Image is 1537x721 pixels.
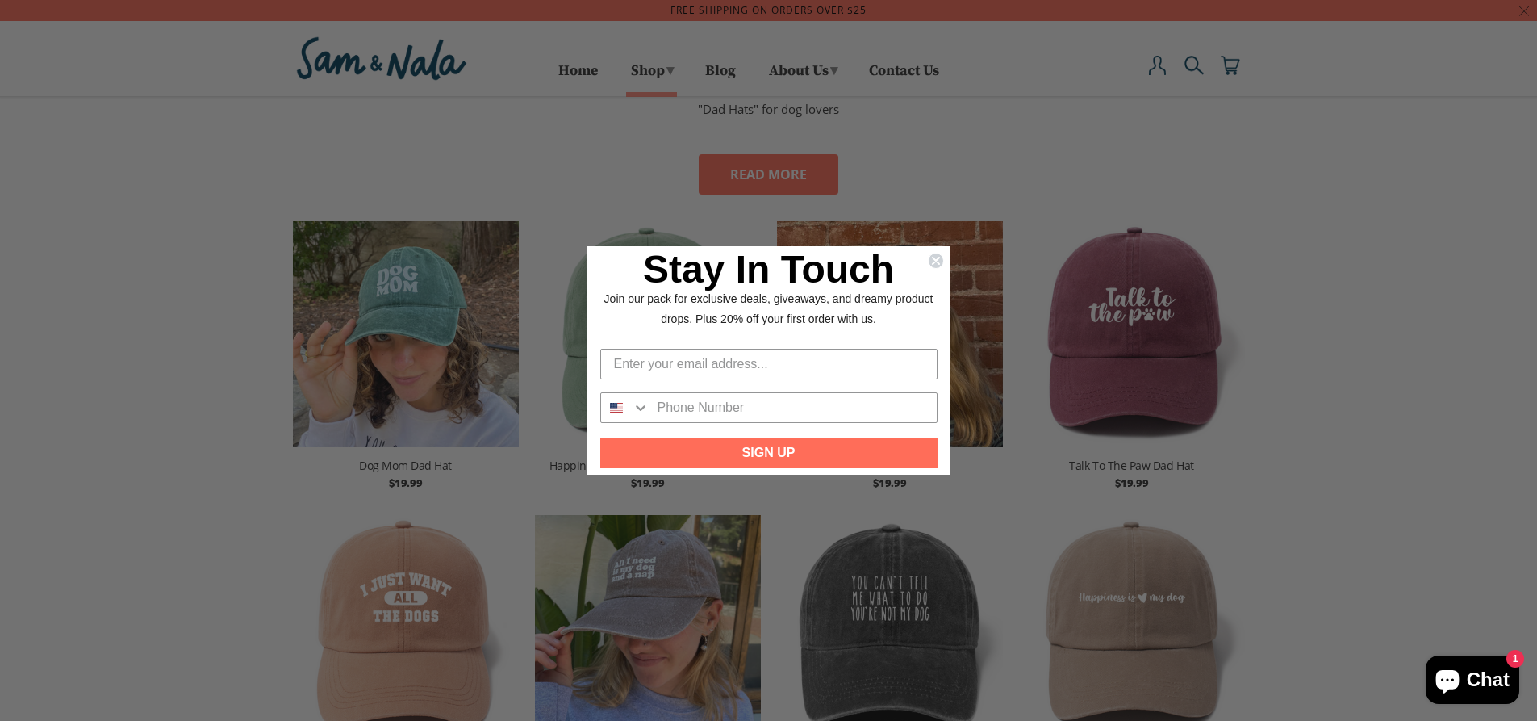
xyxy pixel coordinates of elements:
[600,438,938,468] button: SIGN UP
[604,292,933,325] span: Join our pack for exclusive deals, giveaways, and dreamy product drops. Plus 20% off your first o...
[1421,656,1524,708] inbox-online-store-chat: Shopify online store chat
[600,349,938,379] input: Enter your email address...
[928,253,944,269] button: Close dialog
[643,248,894,291] span: Stay In Touch
[610,401,623,414] img: United States
[649,393,937,422] input: Phone Number
[601,393,649,422] button: Search Countries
